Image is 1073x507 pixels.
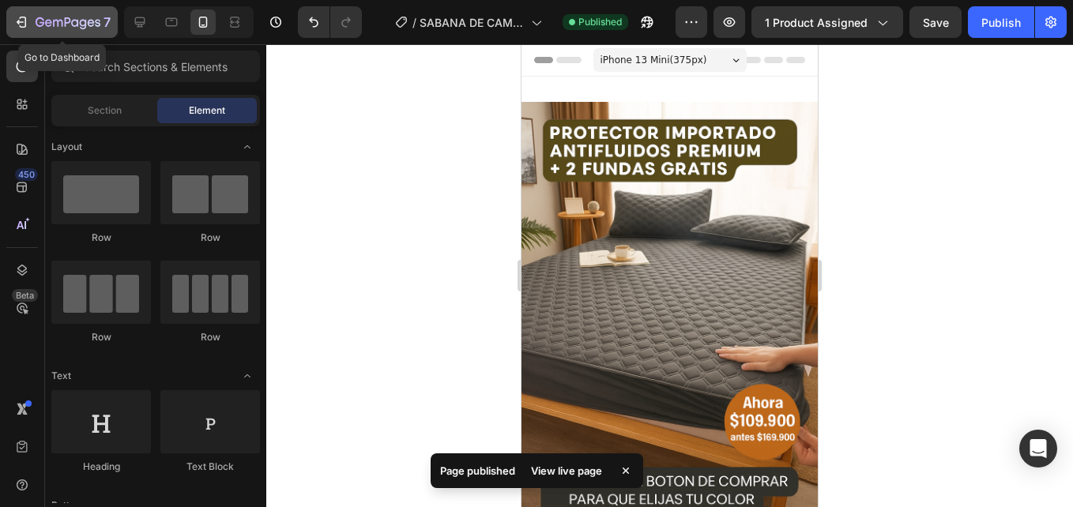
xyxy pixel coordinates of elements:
[12,289,38,302] div: Beta
[160,460,260,474] div: Text Block
[160,330,260,344] div: Row
[15,168,38,181] div: 450
[298,6,362,38] div: Undo/Redo
[235,363,260,389] span: Toggle open
[751,6,903,38] button: 1 product assigned
[235,134,260,160] span: Toggle open
[51,330,151,344] div: Row
[51,231,151,245] div: Row
[909,6,962,38] button: Save
[51,369,71,383] span: Text
[104,13,111,32] p: 7
[521,460,612,482] div: View live page
[923,16,949,29] span: Save
[6,6,118,38] button: 7
[51,460,151,474] div: Heading
[440,463,515,479] p: Page published
[51,140,82,154] span: Layout
[88,103,122,118] span: Section
[1019,430,1057,468] div: Open Intercom Messenger
[968,6,1034,38] button: Publish
[765,14,868,31] span: 1 product assigned
[51,51,260,82] input: Search Sections & Elements
[420,14,525,31] span: SABANA DE CAMA CON 2 FUNDAS
[521,44,818,507] iframe: Design area
[578,15,622,29] span: Published
[412,14,416,31] span: /
[160,231,260,245] div: Row
[189,103,225,118] span: Element
[981,14,1021,31] div: Publish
